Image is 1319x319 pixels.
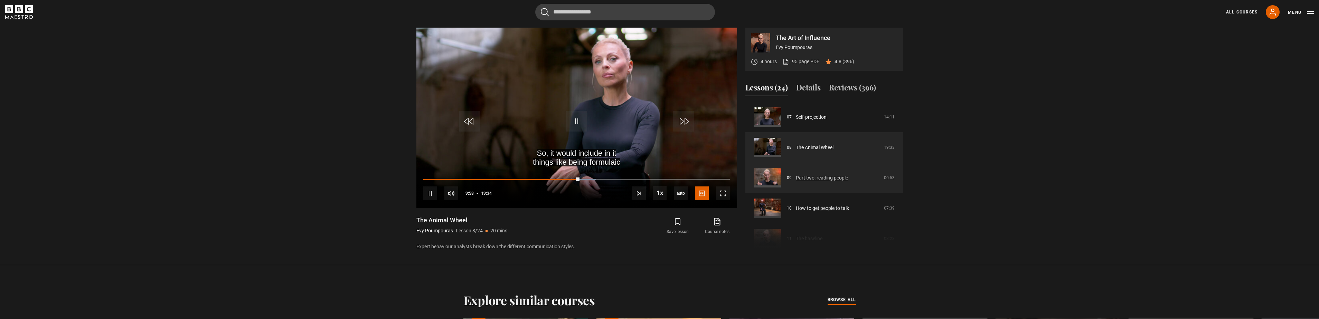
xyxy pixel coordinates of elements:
a: Self-projection [796,114,827,121]
a: 95 page PDF [782,58,819,65]
button: Captions [695,186,709,200]
a: How to get people to talk [796,205,849,212]
a: The Animal Wheel [796,144,833,151]
h2: Explore similar courses [463,293,595,307]
a: Part two: reading people [796,174,848,182]
button: Details [796,82,821,96]
p: Evy Poumpouras [416,227,453,234]
span: 19:34 [481,187,492,200]
button: Fullscreen [716,186,730,200]
span: 9:58 [465,187,474,200]
p: Evy Poumpouras [776,44,897,51]
p: Expert behaviour analysts break down the different communication styles. [416,243,737,250]
p: Lesson 8/24 [456,227,483,234]
svg: BBC Maestro [5,5,33,19]
div: Current quality: 720p [674,186,688,200]
button: Toggle navigation [1288,9,1314,16]
button: Submit the search query [541,8,549,17]
button: Next Lesson [632,186,646,200]
button: Reviews (396) [829,82,876,96]
p: 20 mins [490,227,507,234]
div: Progress Bar [423,179,729,180]
a: Course notes [697,216,737,236]
a: browse all [828,296,856,304]
button: Lessons (24) [745,82,788,96]
span: browse all [828,296,856,303]
button: Save lesson [658,216,697,236]
a: All Courses [1226,9,1257,15]
span: - [477,191,478,196]
span: auto [674,186,688,200]
p: 4.8 (396) [835,58,854,65]
video-js: Video Player [416,28,737,208]
button: Pause [423,186,437,200]
button: Playback Rate [653,186,667,200]
button: Mute [444,186,458,200]
input: Search [535,4,715,20]
p: The Art of Influence [776,35,897,41]
h1: The Animal Wheel [416,216,507,224]
p: 4 hours [761,58,777,65]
